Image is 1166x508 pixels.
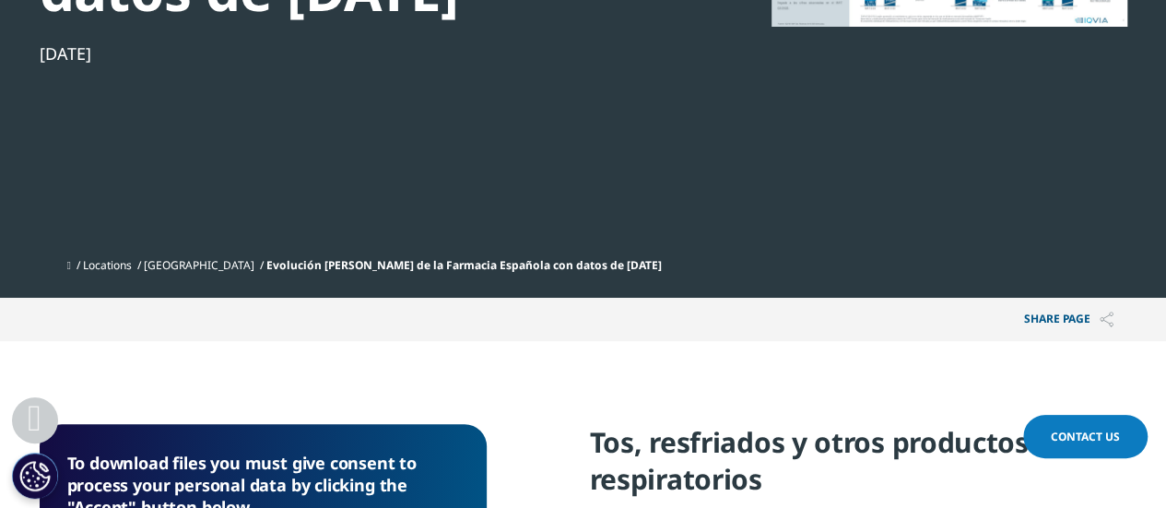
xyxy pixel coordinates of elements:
[1023,415,1148,458] a: Contact Us
[266,257,662,273] span: Evolución [PERSON_NAME] de la Farmacia Española con datos de [DATE]
[40,42,672,65] div: [DATE]
[1010,298,1127,341] button: Share PAGEShare PAGE
[1100,312,1113,327] img: Share PAGE
[1051,429,1120,444] span: Contact Us
[83,257,132,273] a: Locations
[12,453,58,499] button: Configuración de cookies
[1010,298,1127,341] p: Share PAGE
[144,257,254,273] a: [GEOGRAPHIC_DATA]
